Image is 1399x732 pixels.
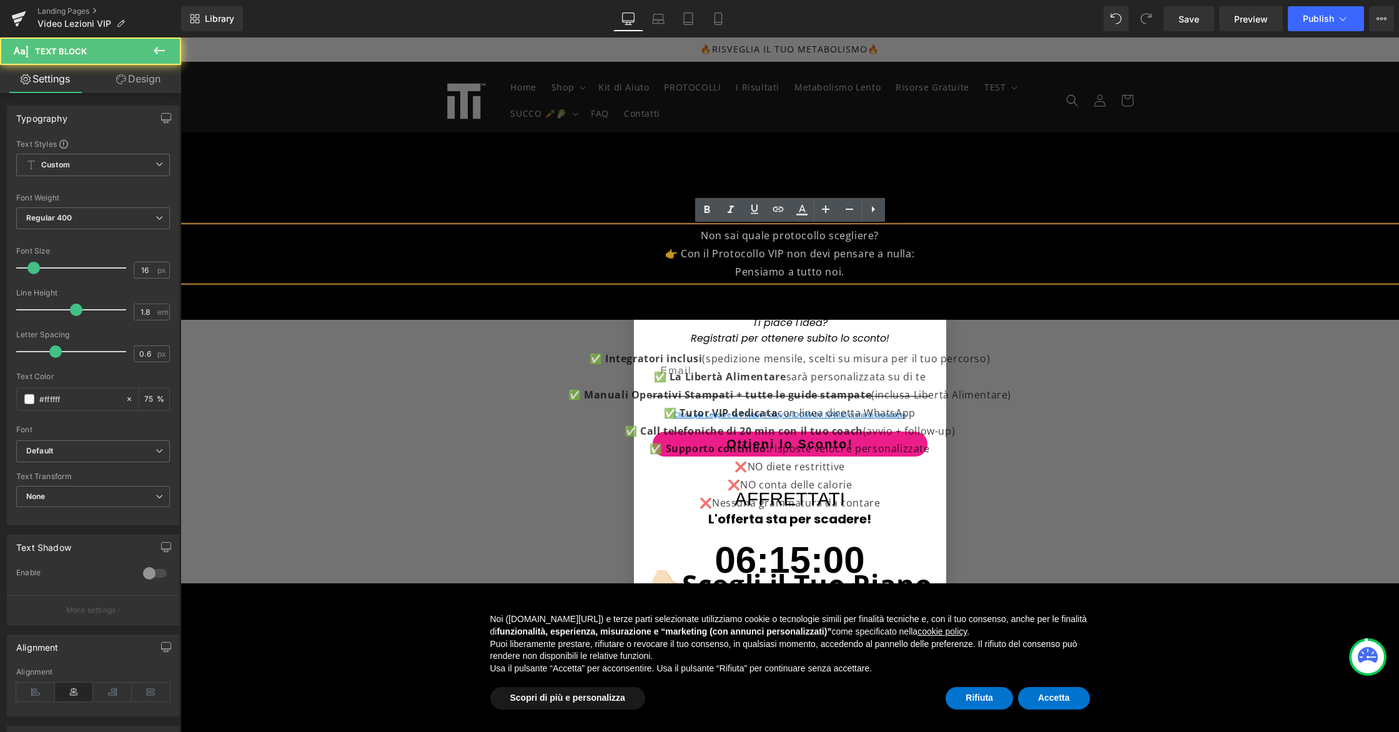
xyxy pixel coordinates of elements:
div: Font Weight [16,194,170,202]
p: con linea diretta WhatsApp [125,367,1094,385]
p: More settings [66,605,116,616]
button: Scopri di più e personalizza [310,650,465,672]
a: Design [93,65,184,93]
b: Custom [41,160,70,171]
button: More settings [7,595,179,625]
div: Text Styles [16,139,170,149]
button: More [1369,6,1394,31]
p: ❌Nessuna grammatura da contare [125,457,1094,475]
span: Save [1179,12,1199,26]
div: Alignment [16,635,59,653]
span: Video Lezioni VIP [37,19,111,29]
strong: funzionalità, esperienza, misurazione e “marketing (con annunci personalizzati)” [316,589,651,599]
strong: ✅ Manuali Operativi Stampati + tutte le guide stampate [388,350,691,364]
p: risposte veloci e personalizzate [125,402,1094,420]
button: Redo [1134,6,1159,31]
a: Tablet [673,6,703,31]
span: Preview [1234,12,1268,26]
p: sarà personalizzata su di te [125,330,1094,349]
span: em [157,308,168,316]
button: Rifiuta [765,650,833,672]
b: None [26,492,46,501]
p: (inclusa Libertà Alimentare) [125,349,1094,367]
span: SEZIONE VIP [523,153,695,190]
a: cookie policy [737,589,786,599]
a: Laptop [643,6,673,31]
p: Usa il pulsante “Accetta” per acconsentire. Usa il pulsante “Rifiuta” per continuare senza accett... [310,625,909,638]
div: Enable [16,568,131,581]
i: Default [26,446,53,457]
div: Letter Spacing [16,330,170,339]
a: Mobile [703,6,733,31]
span: Library [205,13,234,24]
strong: ✅ Supporto continuo: [469,404,589,418]
p: Noi ([DOMAIN_NAME][URL]) e terze parti selezionate utilizziamo cookie o tecnologie simili per fin... [310,576,909,600]
a: Landing Pages [37,6,181,16]
span: Text Block [35,46,87,56]
a: Desktop [613,6,643,31]
span: px [157,266,168,274]
div: Text Color [16,372,170,381]
div: Font [16,425,170,434]
div: Typography [16,106,67,124]
strong: ✅ Tutor VIP dedicata [483,368,597,382]
p: (avvio + follow-up) [125,385,1094,403]
div: % [139,388,169,410]
div: Line Height [16,289,170,297]
span: 👇🏻Scegli il Tuo Piano [467,528,751,565]
button: Undo [1104,6,1129,31]
span: px [157,350,168,358]
p: (spedizione mensile, scelti su misura per il tuo percorso) [125,312,1094,330]
div: Alignment [16,668,170,676]
div: Text Transform [16,472,170,481]
span: Publish [1303,14,1334,24]
a: Preview [1219,6,1283,31]
strong: ✅ Call telefoniche di 20 min con il tuo coach [444,387,683,400]
input: Color [39,392,119,406]
button: Publish [1288,6,1364,31]
strong: ✅ Integratori inclusi [409,314,522,328]
a: New Library [181,6,243,31]
div: Text Shadow [16,535,71,553]
p: Puoi liberamente prestare, rifiutare o revocare il tuo consenso, in qualsiasi momento, accedendo ... [310,601,909,625]
button: Accetta [838,650,909,672]
strong: ✅ La Libertà Alimentare [473,332,606,346]
p: ❌NO diete restrittive ❌NO conta delle calorie [125,420,1094,457]
div: Font Size [16,247,170,255]
b: Regular 400 [26,213,72,222]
